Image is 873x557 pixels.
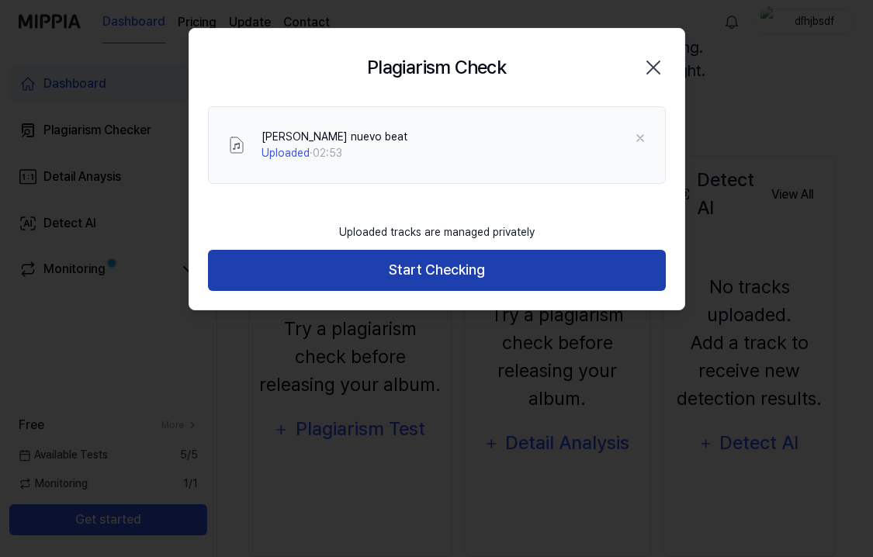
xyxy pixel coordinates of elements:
div: · 02:53 [262,145,407,161]
button: Start Checking [208,250,666,291]
div: [PERSON_NAME] nuevo beat [262,129,407,145]
h2: Plagiarism Check [367,54,506,81]
div: Uploaded tracks are managed privately [330,215,544,250]
span: Uploaded [262,147,310,159]
img: File Select [227,136,246,154]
